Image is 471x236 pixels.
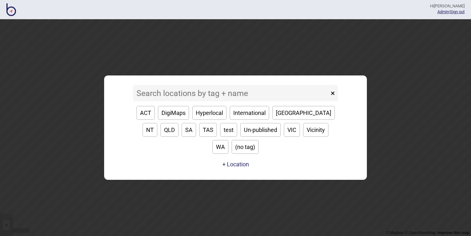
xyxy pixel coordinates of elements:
button: [GEOGRAPHIC_DATA] [272,106,335,120]
button: DigiMaps [158,106,189,120]
button: (no tag) [232,140,259,154]
button: QLD [161,123,178,137]
a: + Location [221,159,251,170]
img: BindiMaps CMS [6,3,16,16]
button: + Location [222,161,249,168]
button: NT [143,123,157,137]
input: Search locations by tag + name [133,85,329,101]
button: Un-published [240,123,281,137]
span: | [437,9,450,14]
button: Sign out [450,9,465,14]
button: ACT [136,106,155,120]
button: test [220,123,237,137]
button: VIC [284,123,300,137]
a: Admin [437,9,449,14]
button: SA [182,123,196,137]
button: WA [212,140,228,154]
button: Vicinity [303,123,328,137]
button: TAS [199,123,217,137]
button: × [327,85,338,101]
button: International [230,106,269,120]
button: Hyperlocal [192,106,227,120]
div: Hi [PERSON_NAME] [430,3,465,9]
